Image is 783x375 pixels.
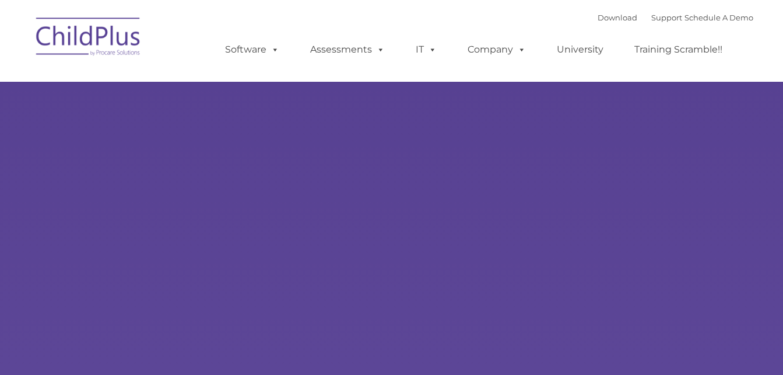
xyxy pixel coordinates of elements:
a: Company [456,38,538,61]
a: Support [651,13,682,22]
a: Training Scramble!! [623,38,734,61]
a: Download [598,13,637,22]
img: ChildPlus by Procare Solutions [30,9,147,68]
font: | [598,13,753,22]
a: Assessments [299,38,396,61]
a: University [545,38,615,61]
a: Software [213,38,291,61]
a: IT [404,38,448,61]
a: Schedule A Demo [684,13,753,22]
